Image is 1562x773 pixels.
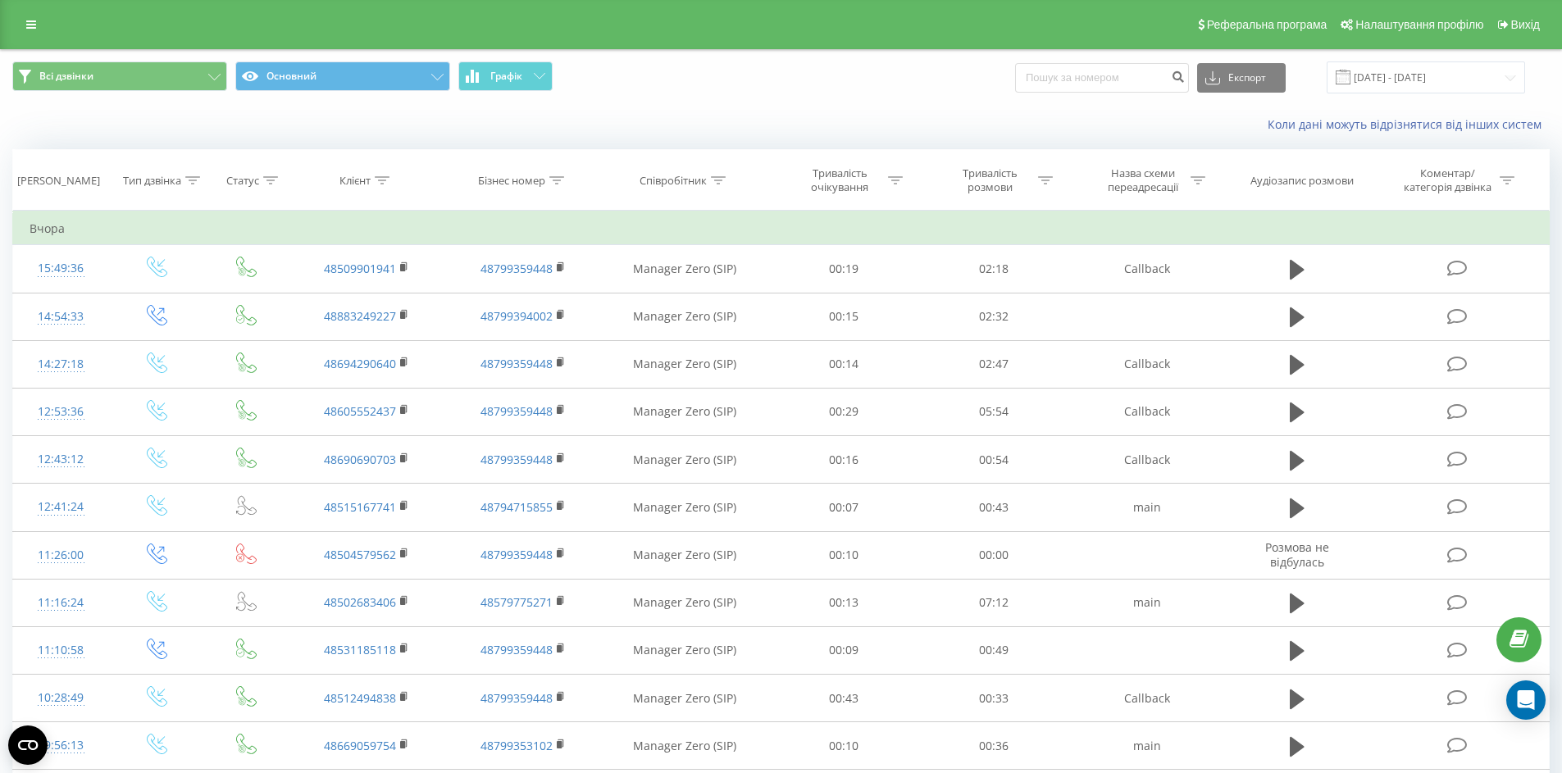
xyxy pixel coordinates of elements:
td: Manager Zero (SIP) [601,531,769,579]
div: 11:16:24 [30,587,93,619]
a: 48515167741 [324,499,396,515]
a: 48799353102 [480,738,553,753]
td: 00:10 [769,531,919,579]
td: Callback [1068,436,1224,484]
a: 48799359448 [480,690,553,706]
td: 00:07 [769,484,919,531]
input: Пошук за номером [1015,63,1189,93]
td: main [1068,579,1224,626]
td: 00:00 [919,531,1069,579]
td: 00:13 [769,579,919,626]
td: 00:09 [769,626,919,674]
button: Open CMP widget [8,725,48,765]
td: 00:36 [919,722,1069,770]
span: Розмова не відбулась [1265,539,1329,570]
td: 00:54 [919,436,1069,484]
td: 00:29 [769,388,919,435]
td: Manager Zero (SIP) [601,293,769,340]
a: 48504579562 [324,547,396,562]
a: 48694290640 [324,356,396,371]
span: Вихід [1511,18,1540,31]
td: Callback [1068,388,1224,435]
a: 48579775271 [480,594,553,610]
div: Бізнес номер [478,174,545,188]
td: 05:54 [919,388,1069,435]
span: Всі дзвінки [39,70,93,83]
td: Manager Zero (SIP) [601,245,769,293]
td: 00:16 [769,436,919,484]
td: 00:49 [919,626,1069,674]
a: 48690690703 [324,452,396,467]
button: Основний [235,61,450,91]
button: Всі дзвінки [12,61,227,91]
div: Тип дзвінка [123,174,181,188]
div: 10:28:49 [30,682,93,714]
td: Manager Zero (SIP) [601,436,769,484]
div: Аудіозапис розмови [1250,174,1354,188]
td: 07:12 [919,579,1069,626]
td: 00:14 [769,340,919,388]
td: 00:43 [769,675,919,722]
div: Клієнт [339,174,371,188]
span: Графік [490,70,522,82]
td: 00:19 [769,245,919,293]
td: Callback [1068,245,1224,293]
div: Статус [226,174,259,188]
a: 48799359448 [480,403,553,419]
a: 48794715855 [480,499,553,515]
a: 48799359448 [480,642,553,657]
div: Назва схеми переадресації [1099,166,1186,194]
a: 48883249227 [324,308,396,324]
button: Експорт [1197,63,1286,93]
div: [PERSON_NAME] [17,174,100,188]
td: 02:18 [919,245,1069,293]
button: Графік [458,61,553,91]
td: 00:33 [919,675,1069,722]
a: 48605552437 [324,403,396,419]
div: 11:10:58 [30,634,93,666]
a: Коли дані можуть відрізнятися вiд інших систем [1268,116,1550,132]
td: 02:47 [919,340,1069,388]
td: Callback [1068,340,1224,388]
td: Вчора [13,212,1550,245]
td: Callback [1068,675,1224,722]
td: Manager Zero (SIP) [601,388,769,435]
div: 12:53:36 [30,396,93,428]
a: 48502683406 [324,594,396,610]
a: 48512494838 [324,690,396,706]
td: 00:43 [919,484,1069,531]
td: Manager Zero (SIP) [601,579,769,626]
div: Open Intercom Messenger [1506,680,1546,720]
div: 15:49:36 [30,252,93,284]
td: Manager Zero (SIP) [601,626,769,674]
td: 00:10 [769,722,919,770]
div: 09:56:13 [30,730,93,762]
td: 02:32 [919,293,1069,340]
a: 48799359448 [480,547,553,562]
div: 11:26:00 [30,539,93,571]
a: 48799359448 [480,261,553,276]
div: 12:43:12 [30,443,93,475]
a: 48509901941 [324,261,396,276]
span: Налаштування профілю [1355,18,1483,31]
td: Manager Zero (SIP) [601,340,769,388]
td: main [1068,722,1224,770]
div: Тривалість розмови [946,166,1034,194]
div: 14:54:33 [30,301,93,333]
a: 48531185118 [324,642,396,657]
td: Manager Zero (SIP) [601,722,769,770]
div: Співробітник [640,174,707,188]
div: Коментар/категорія дзвінка [1400,166,1496,194]
a: 48669059754 [324,738,396,753]
span: Реферальна програма [1207,18,1327,31]
div: Тривалість очікування [796,166,884,194]
td: Manager Zero (SIP) [601,484,769,531]
td: main [1068,484,1224,531]
a: 48799359448 [480,452,553,467]
a: 48799394002 [480,308,553,324]
div: 14:27:18 [30,348,93,380]
div: 12:41:24 [30,491,93,523]
td: Manager Zero (SIP) [601,675,769,722]
a: 48799359448 [480,356,553,371]
td: 00:15 [769,293,919,340]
